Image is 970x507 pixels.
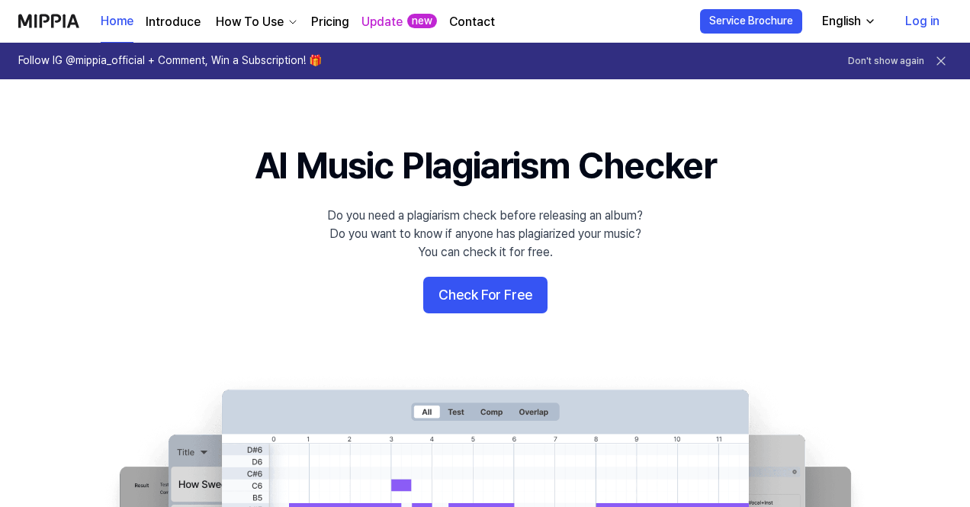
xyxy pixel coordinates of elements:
div: new [407,14,437,29]
a: Update [361,13,403,31]
button: English [810,6,885,37]
h1: Follow IG @mippia_official + Comment, Win a Subscription! 🎁 [18,53,322,69]
a: Introduce [146,13,201,31]
button: Service Brochure [700,9,802,34]
div: Do you need a plagiarism check before releasing an album? Do you want to know if anyone has plagi... [327,207,643,262]
button: How To Use [213,13,299,31]
h1: AI Music Plagiarism Checker [255,140,716,191]
button: Don't show again [848,55,924,68]
div: How To Use [213,13,287,31]
a: Contact [449,13,495,31]
button: Check For Free [423,277,548,313]
div: English [819,12,864,30]
a: Home [101,1,133,43]
a: Pricing [311,13,349,31]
